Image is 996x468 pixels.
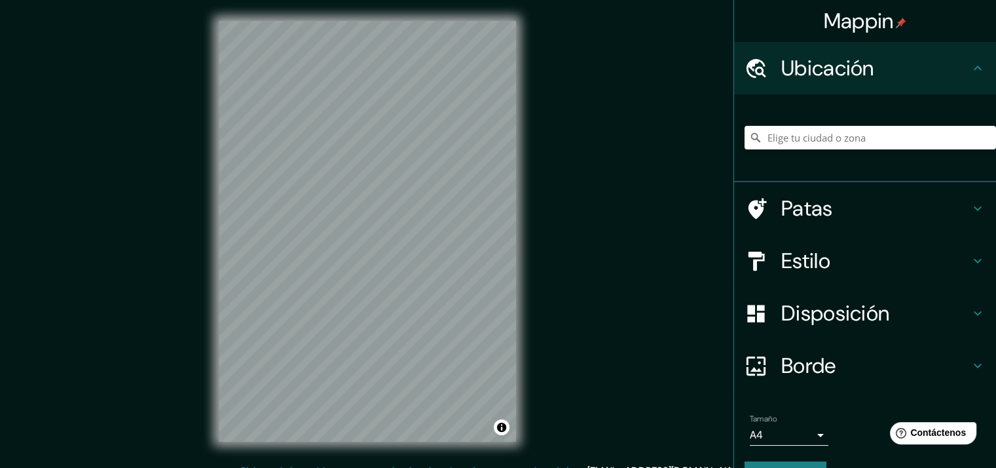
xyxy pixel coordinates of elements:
[824,7,894,35] font: Mappin
[750,425,828,446] div: A4
[781,247,830,275] font: Estilo
[879,417,982,454] iframe: Lanzador de widgets de ayuda
[734,182,996,235] div: Patas
[219,21,516,442] canvas: Mapa
[781,54,874,82] font: Ubicación
[734,340,996,392] div: Borde
[781,195,833,222] font: Patas
[734,287,996,340] div: Disposición
[734,235,996,287] div: Estilo
[494,419,509,435] button: Activar o desactivar atribución
[781,352,836,380] font: Borde
[745,126,996,149] input: Elige tu ciudad o zona
[734,42,996,94] div: Ubicación
[750,414,777,424] font: Tamaño
[896,18,906,28] img: pin-icon.png
[750,428,763,442] font: A4
[781,300,889,327] font: Disposición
